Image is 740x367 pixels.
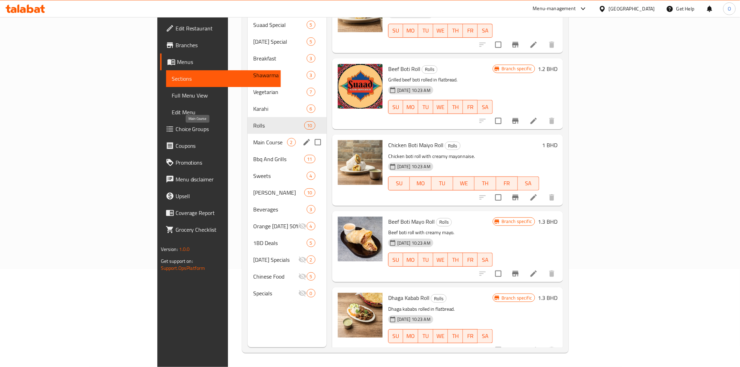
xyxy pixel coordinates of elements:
svg: Inactive section [298,289,307,297]
div: Specials [253,289,298,297]
span: [DATE] Special [253,37,306,46]
div: items [307,21,315,29]
span: Dhaga Kabab Roll [388,293,429,303]
span: SA [481,102,490,112]
div: items [307,105,315,113]
button: TU [418,253,433,267]
span: TU [421,26,431,36]
div: Beverages [253,205,306,214]
button: TU [418,329,433,343]
div: Karahi [253,105,306,113]
span: SA [481,255,490,265]
span: [PERSON_NAME] [253,188,304,197]
span: [DATE] 10:23 AM [394,87,433,94]
button: WE [433,100,448,114]
span: Select to update [491,266,506,281]
span: Beef Boti Mayo Roll [388,216,435,227]
span: Vegetarian [253,88,306,96]
button: FR [496,177,518,190]
div: Main Course2edit [248,134,326,151]
button: SA [478,329,493,343]
div: items [307,222,315,230]
div: Today's Special [253,37,306,46]
span: Select to update [491,190,506,205]
span: FR [466,26,475,36]
a: Sections [166,70,281,87]
span: 4 [307,173,315,179]
button: Branch-specific-item [507,36,524,53]
div: Rolls [445,142,461,150]
div: Chinese Food5 [248,268,326,285]
img: Beef Boti Roll [338,64,383,109]
a: Edit menu item [529,269,538,278]
button: TH [475,177,496,190]
img: Beef Boti Mayo Roll [338,217,383,261]
span: Full Menu View [172,91,275,100]
span: Edit Restaurant [176,24,275,33]
button: MO [403,329,418,343]
button: Branch-specific-item [507,342,524,359]
p: Dhaga kababs rolled in flatbread. [388,305,493,314]
span: FR [466,331,475,341]
button: Branch-specific-item [507,265,524,282]
span: 4 [307,223,315,230]
span: Promotions [176,158,275,167]
span: MO [406,331,415,341]
a: Edit menu item [529,346,538,354]
span: WE [436,331,446,341]
button: SA [478,24,493,38]
div: items [307,88,315,96]
span: Choice Groups [176,125,275,133]
div: [PERSON_NAME]10 [248,184,326,201]
div: [DATE] Special5 [248,33,326,50]
button: FR [463,24,478,38]
a: Support.OpsPlatform [161,264,205,273]
button: SU [388,24,404,38]
div: Breakfast [253,54,306,63]
span: 3 [307,55,315,62]
div: Rolls10 [248,117,326,134]
div: Chinese Food [253,272,298,281]
div: Menu-management [533,5,576,13]
span: Branches [176,41,275,49]
p: Grilled beef boti rolled in flatbread. [388,75,493,84]
span: TU [421,331,431,341]
div: Karahi6 [248,100,326,117]
span: MO [406,255,415,265]
span: [DATE] 10:23 AM [394,316,433,323]
button: MO [403,24,418,38]
button: SA [478,253,493,267]
div: items [307,54,315,63]
button: TH [448,24,463,38]
span: 5 [307,240,315,246]
div: Ramadan Specials [253,256,298,264]
span: Suaad Special [253,21,306,29]
button: MO [403,100,418,114]
div: Rolls [431,294,447,303]
div: Suaad Special5 [248,16,326,33]
span: SA [521,178,537,188]
span: TH [451,102,460,112]
span: 5 [307,22,315,28]
div: Rolls [436,218,452,226]
span: Rolls [253,121,304,130]
span: SU [391,178,407,188]
span: Coverage Report [176,209,275,217]
span: O [728,5,731,13]
span: Sections [172,74,275,83]
div: [GEOGRAPHIC_DATA] [609,5,655,13]
button: Branch-specific-item [507,189,524,206]
span: Rolls [436,218,451,226]
a: Choice Groups [160,121,281,137]
div: items [307,256,315,264]
button: SU [388,177,410,190]
a: Menus [160,53,281,70]
div: Breakfast3 [248,50,326,67]
span: 11 [305,156,315,163]
button: MO [410,177,432,190]
div: items [304,155,315,163]
a: Edit menu item [529,41,538,49]
div: items [307,172,315,180]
